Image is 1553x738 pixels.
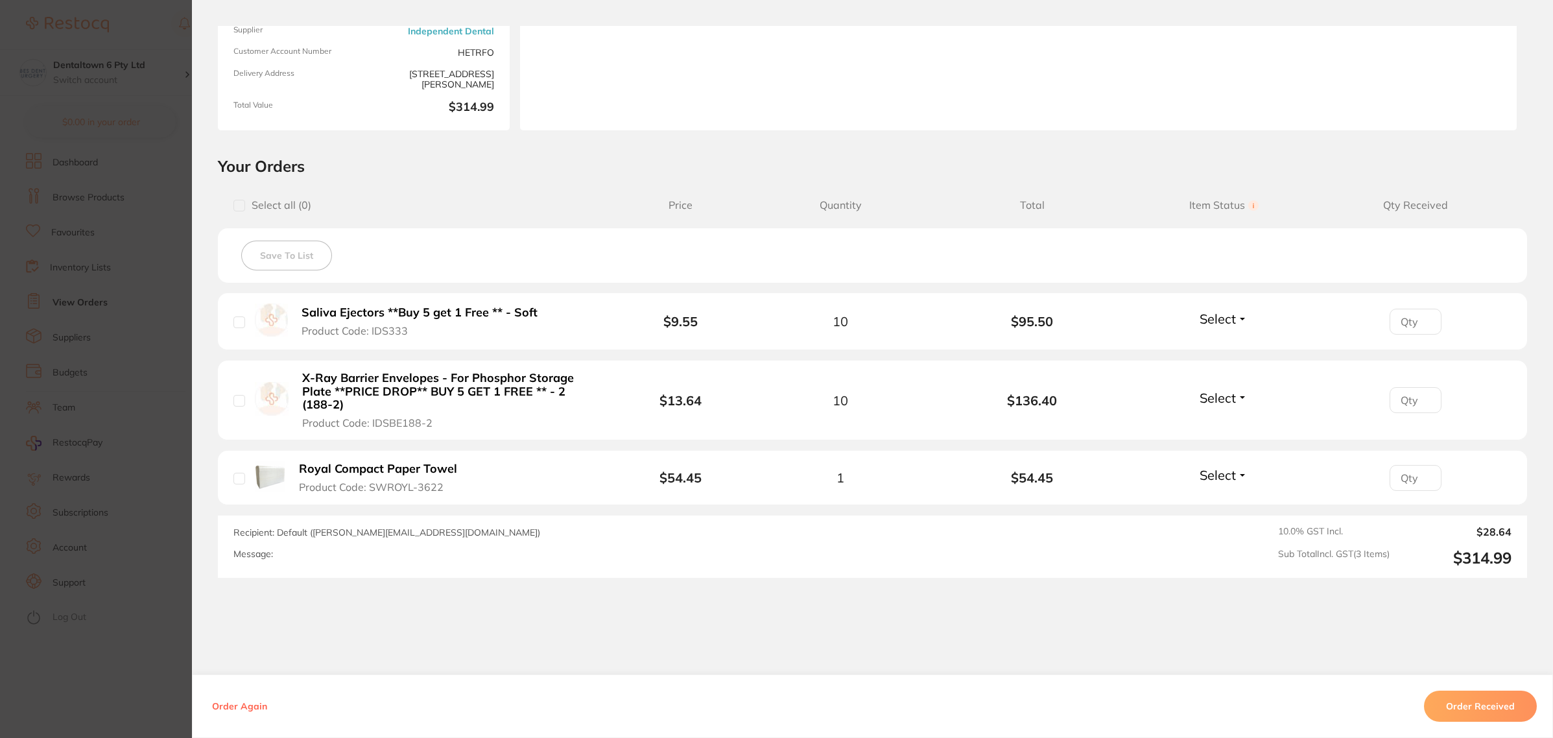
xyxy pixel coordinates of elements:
span: [STREET_ADDRESS][PERSON_NAME] [369,69,494,90]
b: $54.45 [659,470,702,486]
span: 1 [836,470,844,485]
b: Royal Compact Paper Towel [299,462,457,476]
b: $9.55 [663,313,698,329]
label: Message: [233,549,273,560]
span: Select all ( 0 ) [245,199,311,211]
output: $314.99 [1400,549,1512,567]
span: 10 [833,393,848,408]
button: Order Again [208,700,271,712]
span: Recipient: Default ( [PERSON_NAME][EMAIL_ADDRESS][DOMAIN_NAME] ) [233,527,540,538]
button: Select [1196,390,1251,406]
button: Order Received [1424,691,1537,722]
img: Saliva Ejectors **Buy 5 get 1 Free ** - Soft [255,304,288,337]
button: Saliva Ejectors **Buy 5 get 1 Free ** - Soft Product Code: IDS333 [298,305,550,337]
span: 10 [833,314,848,329]
span: Price [617,199,744,211]
b: Saliva Ejectors **Buy 5 get 1 Free ** - Soft [302,306,538,320]
span: Supplier [233,25,359,36]
input: Qty [1390,465,1441,491]
span: Sub Total Incl. GST ( 3 Items) [1278,549,1390,567]
button: Save To List [241,241,332,270]
span: Customer Account Number [233,47,359,58]
span: Delivery Address [233,69,359,90]
b: $136.40 [936,393,1128,408]
b: X-Ray Barrier Envelopes - For Phosphor Storage Plate **PRICE DROP** BUY 5 GET 1 FREE ** - 2 (188-2) [302,372,593,412]
span: Product Code: IDSBE188-2 [302,417,433,429]
span: Product Code: IDS333 [302,325,408,337]
button: Select [1196,311,1251,327]
output: $28.64 [1400,526,1512,538]
button: X-Ray Barrier Envelopes - For Phosphor Storage Plate **PRICE DROP** BUY 5 GET 1 FREE ** - 2 (188-... [298,371,597,429]
input: Qty [1390,309,1441,335]
input: Qty [1390,387,1441,413]
img: Royal Compact Paper Towel [255,461,285,492]
span: Select [1200,311,1236,327]
span: 10.0 % GST Incl. [1278,526,1390,538]
span: Quantity [744,199,936,211]
b: $95.50 [936,314,1128,329]
span: Total Value [233,101,359,115]
a: Independent Dental [408,26,494,36]
span: Select [1200,390,1236,406]
h2: Your Orders [218,156,1527,176]
span: Qty Received [1320,199,1512,211]
span: HETRFO [369,47,494,58]
b: $13.64 [659,392,702,409]
b: $54.45 [936,470,1128,485]
span: Select [1200,467,1236,483]
button: Select [1196,467,1251,483]
img: X-Ray Barrier Envelopes - For Phosphor Storage Plate **PRICE DROP** BUY 5 GET 1 FREE ** - 2 (188-2) [255,382,289,416]
button: Royal Compact Paper Towel Product Code: SWROYL-3622 [295,462,472,494]
span: Product Code: SWROYL-3622 [299,481,444,493]
span: Total [936,199,1128,211]
b: $314.99 [369,101,494,115]
span: Item Status [1128,199,1320,211]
